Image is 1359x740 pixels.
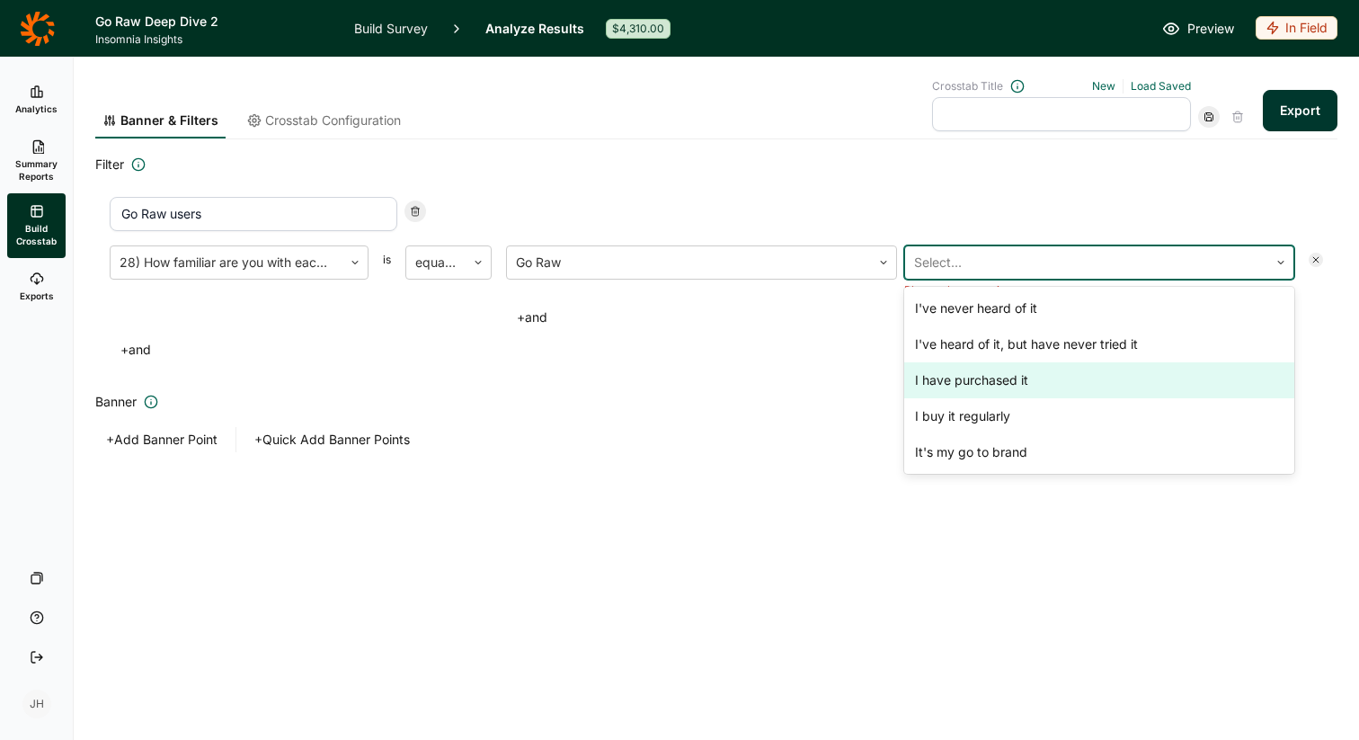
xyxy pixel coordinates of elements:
[1309,253,1323,267] div: Remove
[7,129,66,193] a: Summary Reports
[904,398,1295,434] div: I buy it regularly
[1198,106,1220,128] div: Save Crosstab
[1256,16,1337,40] div: In Field
[404,201,426,222] div: Remove
[1131,79,1191,93] a: Load Saved
[22,690,51,718] div: JH
[15,103,58,115] span: Analytics
[1092,79,1115,93] a: New
[904,290,1295,326] div: I've never heard of it
[95,427,228,452] button: +Add Banner Point
[265,111,401,129] span: Crosstab Configuration
[1187,18,1234,40] span: Preview
[1162,18,1234,40] a: Preview
[7,193,66,258] a: Build Crosstab
[506,305,558,330] button: +and
[1256,16,1337,41] button: In Field
[383,253,391,330] span: is
[95,32,333,47] span: Insomnia Insights
[14,222,58,247] span: Build Crosstab
[20,290,54,302] span: Exports
[904,362,1295,398] div: I have purchased it
[932,79,1003,94] span: Crosstab Title
[95,154,124,175] span: Filter
[904,283,1295,298] div: Please choose options.
[110,197,397,231] input: Filter name...
[120,111,218,129] span: Banner & Filters
[244,427,421,452] button: +Quick Add Banner Points
[904,326,1295,362] div: I've heard of it, but have never tried it
[14,157,58,183] span: Summary Reports
[7,71,66,129] a: Analytics
[95,11,333,32] h1: Go Raw Deep Dive 2
[95,391,137,413] span: Banner
[1227,106,1248,128] div: Delete
[7,258,66,316] a: Exports
[904,434,1295,470] div: It's my go to brand
[1263,90,1337,131] button: Export
[606,19,671,39] div: $4,310.00
[110,337,162,362] button: +and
